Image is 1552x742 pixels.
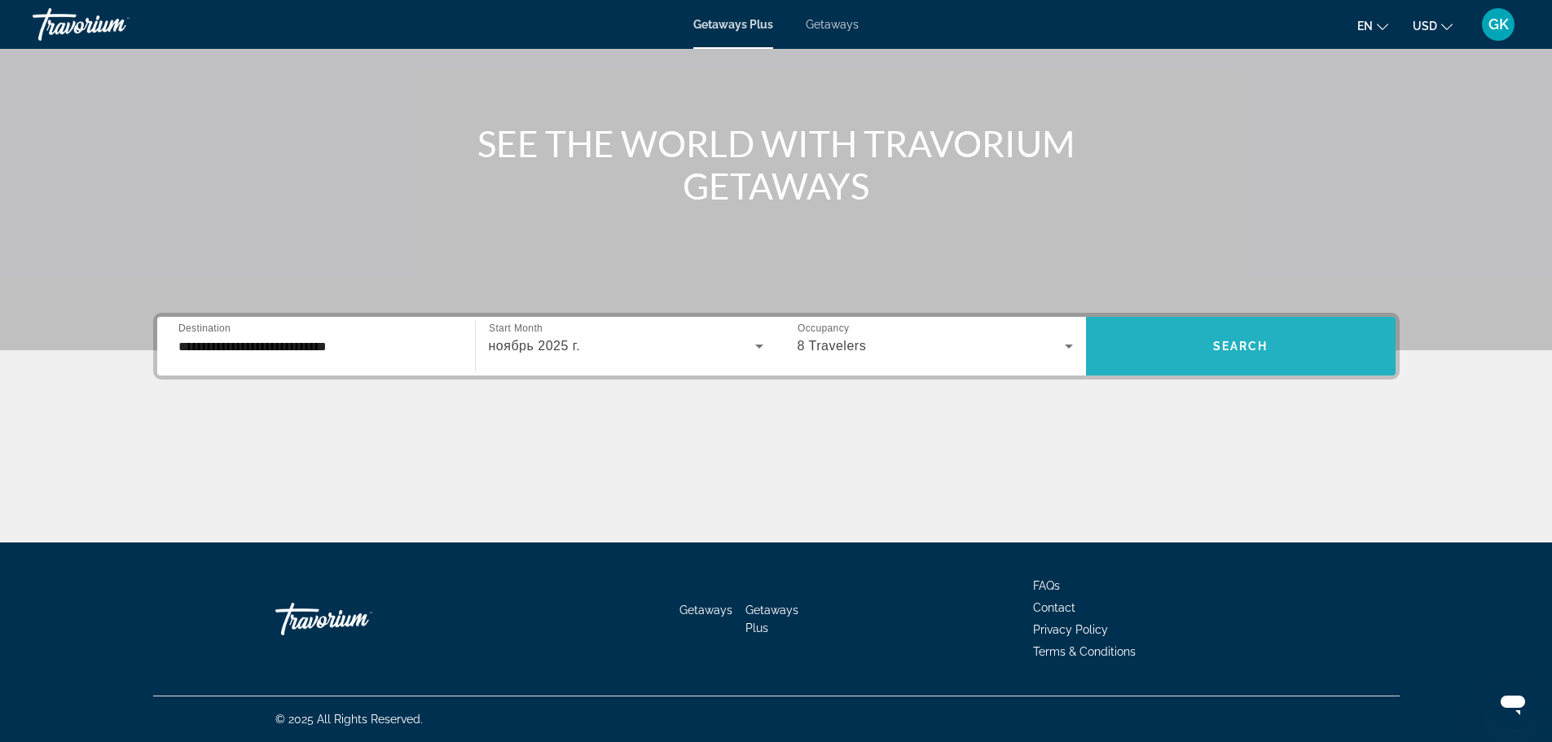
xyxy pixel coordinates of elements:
a: Privacy Policy [1033,623,1108,636]
div: Search widget [157,317,1396,375]
h1: SEE THE WORLD WITH TRAVORIUM GETAWAYS [471,122,1082,207]
a: Getaways [806,18,859,31]
span: ноябрь 2025 г. [489,339,581,353]
span: Search [1213,340,1268,353]
button: Change currency [1413,14,1453,37]
span: GK [1488,16,1509,33]
a: Getaways Plus [693,18,773,31]
a: Getaways Plus [745,604,798,634]
span: Occupancy [798,323,849,334]
span: © 2025 All Rights Reserved. [275,713,423,726]
span: Destination [178,323,231,333]
span: Start Month [489,323,543,334]
a: FAQs [1033,579,1060,592]
a: Travorium [33,3,196,46]
a: Travorium [275,595,438,643]
a: Getaways [679,604,732,617]
button: Change language [1357,14,1388,37]
button: Search [1086,317,1396,375]
span: en [1357,20,1373,33]
a: Terms & Conditions [1033,645,1136,658]
span: 8 Travelers [798,339,867,353]
button: User Menu [1477,7,1519,42]
a: Contact [1033,601,1075,614]
iframe: Кнопка запуска окна обмена сообщениями [1487,677,1539,729]
span: USD [1413,20,1437,33]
